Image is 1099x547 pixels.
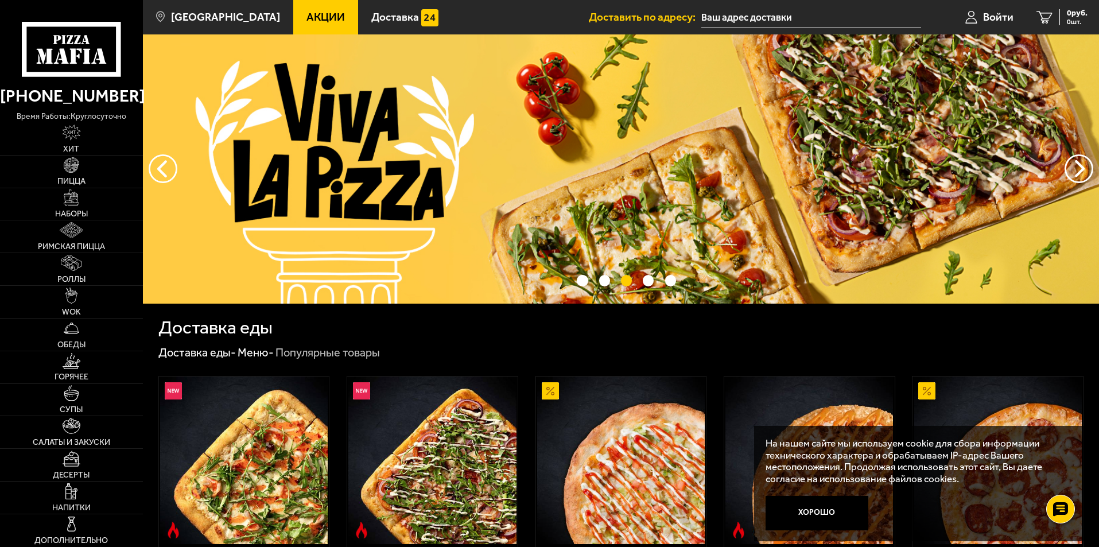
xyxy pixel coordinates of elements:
[577,275,588,286] button: точки переключения
[766,437,1066,485] p: На нашем сайте мы используем cookie для сбора информации технического характера и обрабатываем IP...
[353,522,370,539] img: Острое блюдо
[914,377,1082,544] img: Пепперони 25 см (толстое с сыром)
[60,406,83,414] span: Супы
[371,11,419,22] span: Доставка
[912,377,1083,544] a: АкционныйПепперони 25 см (толстое с сыром)
[665,275,676,286] button: точки переключения
[1067,9,1088,17] span: 0 руб.
[33,439,110,447] span: Салаты и закуски
[158,346,236,359] a: Доставка еды-
[165,522,182,539] img: Острое блюдо
[536,377,706,544] a: АкционныйАль-Шам 25 см (тонкое тесто)
[57,177,86,185] span: Пицца
[62,308,81,316] span: WOK
[347,377,518,544] a: НовинкаОстрое блюдоРимская с мясным ассорти
[918,382,935,399] img: Акционный
[275,346,380,360] div: Популярные товары
[160,377,328,544] img: Римская с креветками
[725,377,893,544] img: Биф чили 25 см (толстое с сыром)
[643,275,654,286] button: точки переключения
[1067,18,1088,25] span: 0 шт.
[52,504,91,512] span: Напитки
[63,145,79,153] span: Хит
[353,382,370,399] img: Новинка
[983,11,1013,22] span: Войти
[238,346,274,359] a: Меню-
[158,319,273,337] h1: Доставка еды
[53,471,90,479] span: Десерты
[724,377,895,544] a: Острое блюдоБиф чили 25 см (толстое с сыром)
[149,154,177,183] button: следующий
[171,11,280,22] span: [GEOGRAPHIC_DATA]
[55,210,88,218] span: Наборы
[701,7,921,28] input: Ваш адрес доставки
[1065,154,1093,183] button: предыдущий
[730,522,747,539] img: Острое блюдо
[537,377,705,544] img: Аль-Шам 25 см (тонкое тесто)
[542,382,559,399] img: Акционный
[165,382,182,399] img: Новинка
[34,537,108,545] span: Дополнительно
[159,377,329,544] a: НовинкаОстрое блюдоРимская с креветками
[348,377,516,544] img: Римская с мясным ассорти
[589,11,701,22] span: Доставить по адресу:
[55,373,88,381] span: Горячее
[599,275,610,286] button: точки переключения
[57,276,86,284] span: Роллы
[766,496,869,530] button: Хорошо
[421,9,438,26] img: 15daf4d41897b9f0e9f617042186c801.svg
[57,341,86,349] span: Обеды
[621,275,632,286] button: точки переключения
[38,243,105,251] span: Римская пицца
[306,11,345,22] span: Акции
